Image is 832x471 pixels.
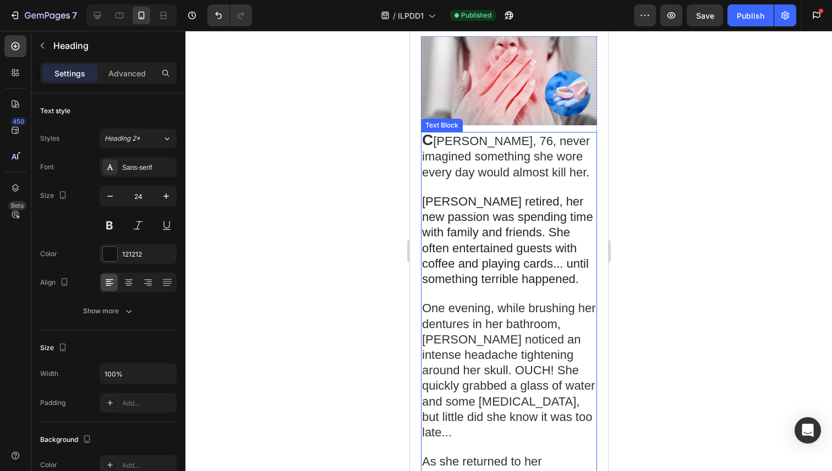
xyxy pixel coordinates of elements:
[40,162,54,172] div: Font
[795,417,821,444] div: Open Intercom Messenger
[40,398,65,408] div: Padding
[696,11,714,20] span: Save
[108,68,146,79] p: Advanced
[8,201,26,210] div: Beta
[10,117,26,126] div: 450
[40,341,69,356] div: Size
[687,4,723,26] button: Save
[54,68,85,79] p: Settings
[105,134,140,143] span: Heading 2*
[40,275,71,290] div: Align
[393,10,396,21] span: /
[40,106,70,116] div: Text style
[40,189,69,203] div: Size
[122,461,174,470] div: Add...
[40,460,57,470] div: Color
[410,31,608,471] iframe: Design area
[40,369,58,379] div: Width
[727,4,774,26] button: Publish
[72,9,77,22] p: 7
[122,163,174,173] div: Sans-serif
[40,301,177,321] button: Show more
[4,4,82,26] button: 7
[122,398,174,408] div: Add...
[207,4,252,26] div: Undo/Redo
[461,10,491,20] span: Published
[40,433,94,447] div: Background
[122,250,174,259] div: 121212
[40,249,57,259] div: Color
[398,10,424,21] span: ILPDD1
[100,364,176,384] input: Auto
[100,129,177,148] button: Heading 2*
[53,39,172,52] p: Heading
[40,134,59,143] div: Styles
[737,10,764,21] div: Publish
[83,306,134,317] div: Show more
